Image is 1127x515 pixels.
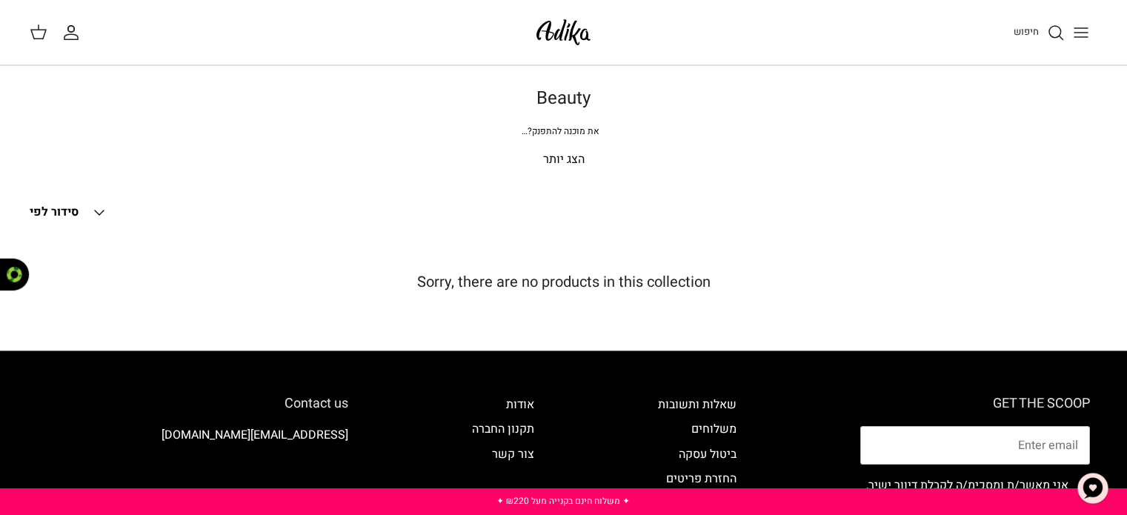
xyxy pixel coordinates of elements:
h6: Contact us [37,396,348,412]
button: Toggle menu [1065,16,1097,49]
a: שאלות ותשובות [658,396,737,413]
h5: Sorry, there are no products in this collection [30,273,1097,291]
span: חיפוש [1014,24,1039,39]
a: [EMAIL_ADDRESS][DOMAIN_NAME] [162,426,348,444]
button: צ'אט [1071,466,1115,511]
img: Adika IL [307,468,348,487]
button: סידור לפי [30,196,108,229]
h1: Beauty [45,88,1083,110]
a: צור קשר [492,445,534,463]
span: את מוכנה להתפנק? [522,124,599,138]
a: החזרת פריטים [666,470,737,488]
h6: GET THE SCOOP [860,396,1090,412]
a: ביטול עסקה [679,445,737,463]
a: חיפוש [1014,24,1065,41]
span: סידור לפי [30,203,79,221]
a: ✦ משלוח חינם בקנייה מעל ₪220 ✦ [496,494,630,508]
a: החשבון שלי [62,24,86,41]
img: Adika IL [532,15,595,50]
a: משלוחים [691,420,737,438]
a: תקנון החברה [472,420,534,438]
input: Email [860,426,1090,465]
a: אודות [506,396,534,413]
p: הצג יותר [45,150,1083,170]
